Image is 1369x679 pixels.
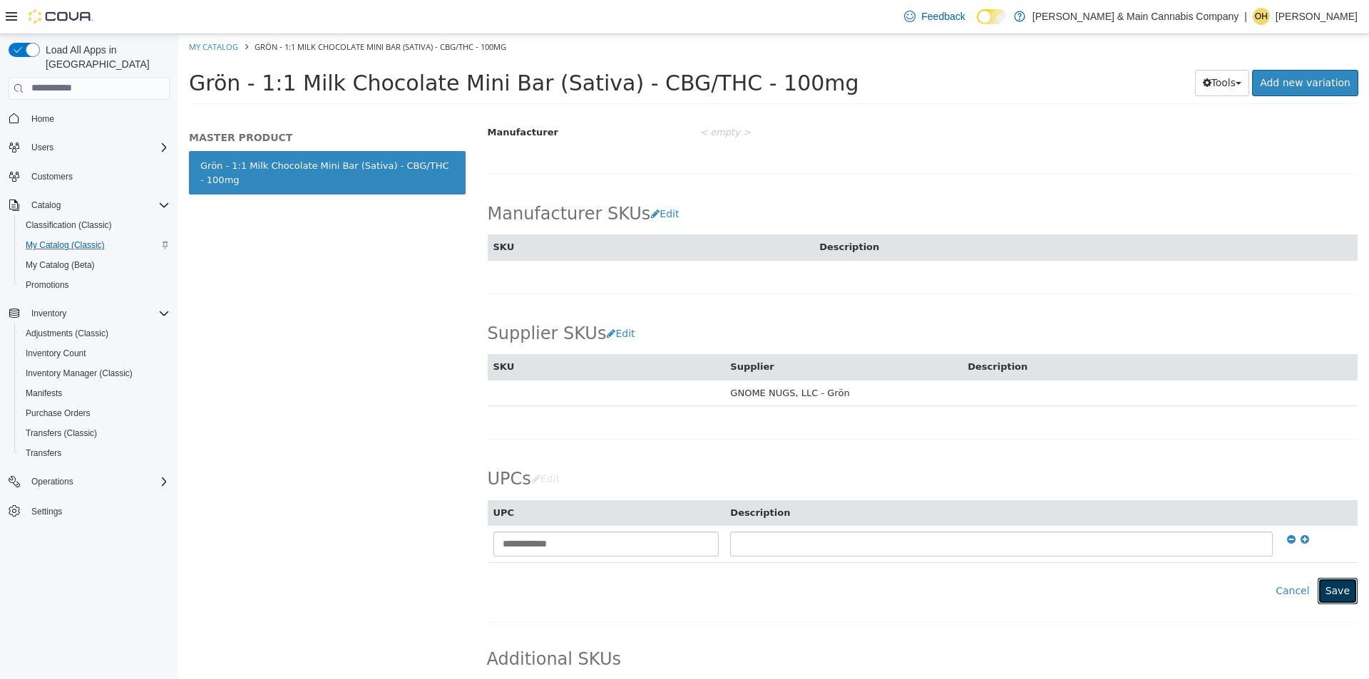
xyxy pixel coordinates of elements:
span: Grön - 1:1 Milk Chocolate Mini Bar (Sativa) - CBG/THC - 100mg [11,36,681,61]
button: Save [1139,544,1179,570]
span: Inventory Manager (Classic) [26,368,133,379]
a: Home [26,110,60,128]
button: My Catalog (Classic) [14,235,175,255]
a: Inventory Count [20,345,92,362]
a: Transfers (Classic) [20,425,103,442]
a: Grön - 1:1 Milk Chocolate Mini Bar (Sativa) - CBG/THC - 100mg [11,117,287,160]
span: Settings [26,502,170,519]
button: Inventory Count [14,343,175,363]
span: Customers [31,171,73,182]
a: Settings [26,503,68,520]
a: Promotions [20,276,75,294]
span: My Catalog (Beta) [26,259,95,271]
h2: UPCs [309,432,389,458]
span: Transfers [26,447,61,459]
span: Manufacturer [309,93,380,103]
span: Transfers (Classic) [20,425,170,442]
button: Inventory Manager (Classic) [14,363,175,383]
span: Purchase Orders [20,405,170,422]
td: GNOME NUGS, LLC - Grön [546,346,784,372]
a: My Catalog (Classic) [20,237,111,254]
span: Catalog [26,197,170,214]
a: Inventory Manager (Classic) [20,365,138,382]
a: Customers [26,168,78,185]
button: Transfers [14,443,175,463]
div: < empty > [521,86,1116,111]
span: Operations [26,473,170,490]
div: < empty > [521,644,1191,669]
button: Settings [3,500,175,521]
span: Supplier [552,327,595,338]
button: Operations [26,473,79,490]
button: Catalog [26,197,66,214]
span: Inventory Count [26,348,86,359]
span: My Catalog (Classic) [26,239,105,251]
span: Catalog [31,199,61,211]
p: | [1244,8,1247,25]
button: Home [3,108,175,129]
button: Purchase Orders [14,403,175,423]
a: Transfers [20,445,67,462]
span: Load All Apps in [GEOGRAPHIC_DATA] [40,43,170,71]
button: Edit [428,286,464,313]
span: Manifests [26,388,62,399]
span: Home [31,113,54,125]
span: Purchase Orders [26,408,91,419]
span: Customers [26,167,170,185]
a: Adjustments (Classic) [20,325,114,342]
span: Inventory [31,308,66,319]
button: Users [26,139,59,156]
span: Promotions [20,276,170,294]
input: Dark Mode [977,9,1007,24]
p: [PERSON_NAME] & Main Cannabis Company [1032,8,1239,25]
h2: Supplier SKUs [309,286,465,313]
button: Adjustments (Classic) [14,323,175,343]
span: Description [552,473,612,484]
a: Classification (Classic) [20,217,118,234]
button: Transfers (Classic) [14,423,175,443]
span: Home [26,110,170,128]
span: Transfers (Classic) [26,427,97,439]
span: Description [789,327,849,338]
button: Operations [3,472,175,492]
button: Edit [353,432,389,458]
span: Manifests [20,385,170,402]
span: Operations [31,476,73,487]
span: Users [26,139,170,156]
span: Inventory [26,305,170,322]
span: Inventory Manager (Classic) [20,365,170,382]
button: Inventory [26,305,72,322]
button: Promotions [14,275,175,295]
span: Adjustments (Classic) [20,325,170,342]
button: Tools [1017,36,1072,62]
button: Edit [472,167,508,193]
a: Purchase Orders [20,405,96,422]
span: My Catalog (Classic) [20,237,170,254]
span: Promotions [26,279,69,291]
span: Grön - 1:1 Milk Chocolate Mini Bar (Sativa) - CBG/THC - 100mg [76,7,328,18]
h2: Manufacturer SKUs [309,167,509,193]
span: Settings [31,506,62,517]
button: Classification (Classic) [14,215,175,235]
button: Users [3,138,175,157]
span: Classification (Classic) [26,219,112,231]
button: Cancel [1089,544,1139,570]
a: My Catalog (Beta) [20,256,101,274]
button: Customers [3,166,175,187]
a: Feedback [898,2,970,31]
button: Manifests [14,383,175,403]
span: My Catalog (Beta) [20,256,170,274]
button: Catalog [3,195,175,215]
img: Cova [29,9,93,24]
span: OH [1255,8,1268,25]
span: Feedback [921,9,965,24]
a: Manifests [20,385,68,402]
span: Users [31,142,53,153]
button: My Catalog (Beta) [14,255,175,275]
nav: Complex example [9,103,170,559]
button: Inventory [3,304,175,323]
span: Classification (Classic) [20,217,170,234]
span: Transfers [20,445,170,462]
span: Inventory Count [20,345,170,362]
